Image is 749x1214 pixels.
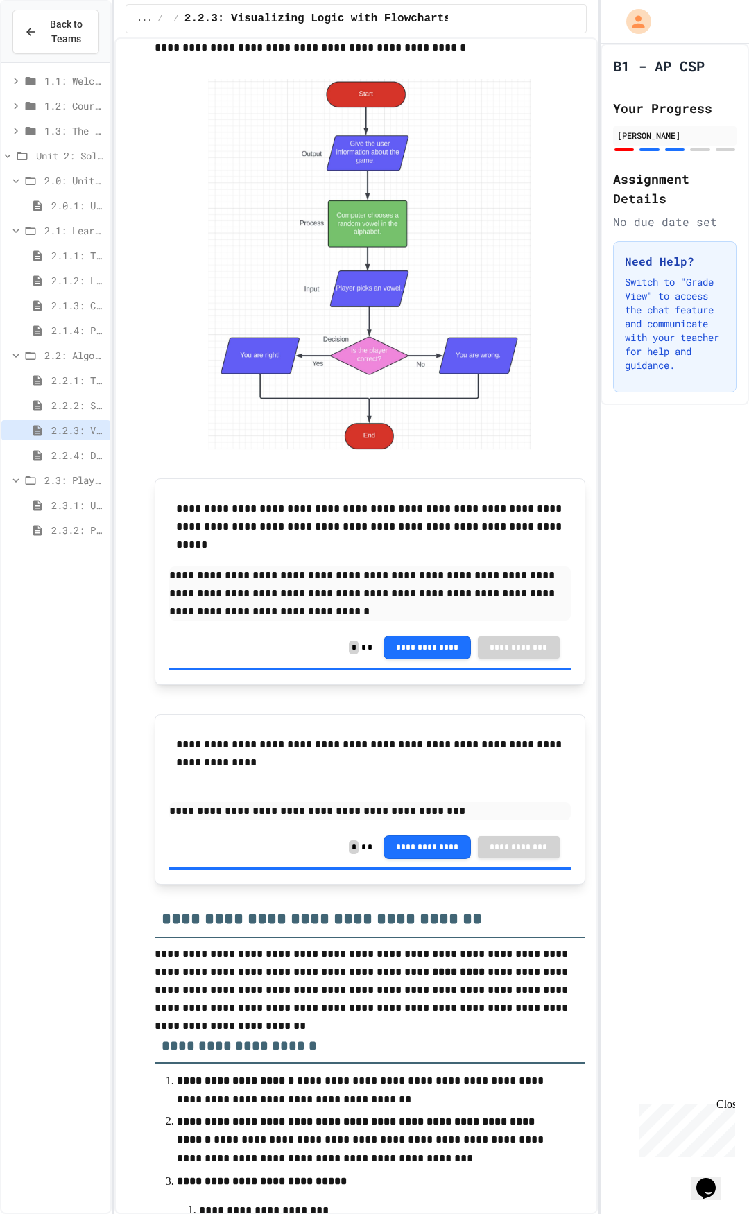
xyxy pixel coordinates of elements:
button: Back to Teams [12,10,99,54]
span: 2.1.2: Learning to Solve Hard Problems [51,273,105,288]
h2: Your Progress [613,98,737,118]
span: Back to Teams [45,17,87,46]
span: 1.2: Course Overview and the AP Exam [44,98,105,113]
span: ... [137,13,153,24]
div: [PERSON_NAME] [617,129,732,141]
span: 2.1.3: Challenge Problem - The Bridge [51,298,105,313]
span: 2.2.1: The Power of Algorithms [51,373,105,388]
div: Chat with us now!Close [6,6,96,88]
span: 2.0.1: Unit Overview [51,198,105,213]
span: 2.1: Learning to Solve Hard Problems [44,223,105,238]
span: 2.2.3: Visualizing Logic with Flowcharts [51,423,105,437]
h1: B1 - AP CSP [613,56,705,76]
h3: Need Help? [625,253,725,270]
span: 2.1.4: Problem Solving Practice [51,323,105,338]
span: 2.3.2: Problem Solving Reflection [51,523,105,537]
span: 2.2: Algorithms - from Pseudocode to Flowcharts [44,348,105,363]
span: 2.2.4: Designing Flowcharts [51,448,105,462]
p: Switch to "Grade View" to access the chat feature and communicate with your teacher for help and ... [625,275,725,372]
span: 1.3: The Big Ideas [44,123,105,138]
span: / [174,13,179,24]
h2: Assignment Details [613,169,737,208]
span: Unit 2: Solving Problems in Computer Science [36,148,105,163]
span: 2.0: Unit Overview [44,173,105,188]
div: No due date set [613,214,737,230]
div: My Account [612,6,655,37]
span: / [157,13,162,24]
span: 2.1.1: The Growth Mindset [51,248,105,263]
span: 2.3: Playing Games [44,473,105,487]
span: 1.1: Welcome to Computer Science [44,73,105,88]
span: 2.2.3: Visualizing Logic with Flowcharts [184,10,451,27]
span: 2.2.2: Specifying Ideas with Pseudocode [51,398,105,413]
iframe: chat widget [634,1098,735,1157]
span: 2.3.1: Understanding Games with Flowcharts [51,498,105,512]
iframe: chat widget [691,1159,735,1200]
